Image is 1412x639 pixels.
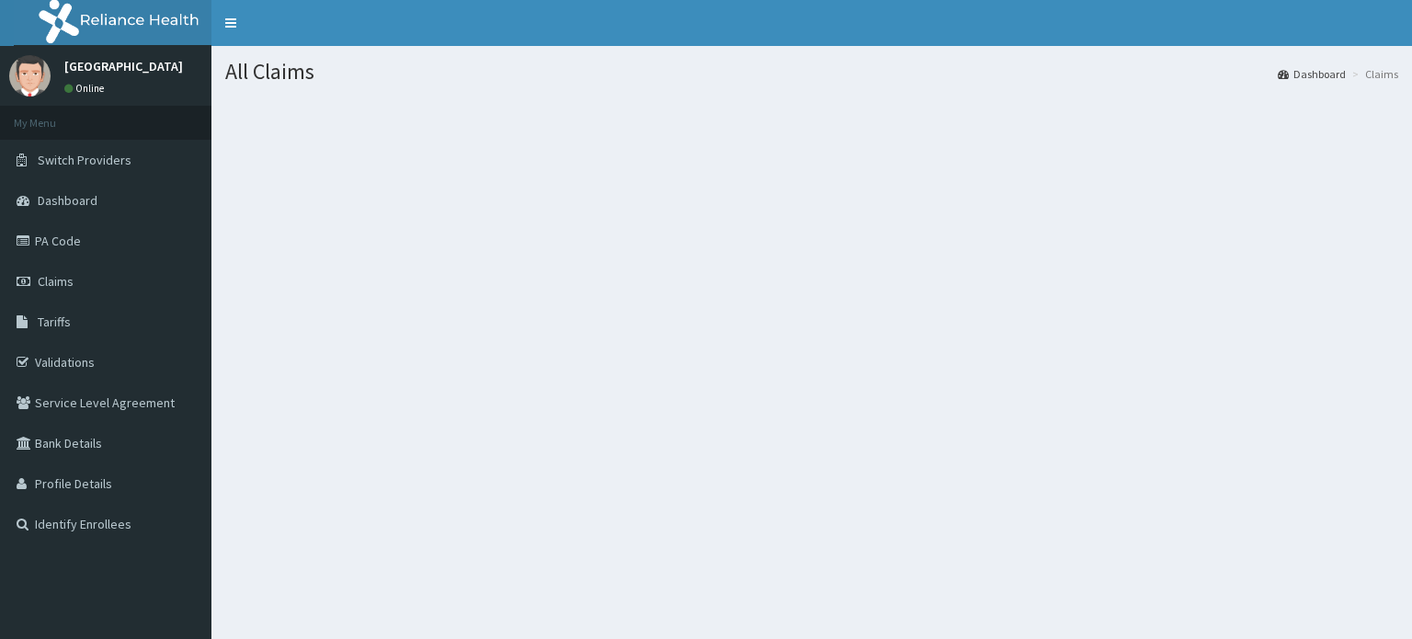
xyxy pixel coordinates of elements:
[64,60,183,73] p: [GEOGRAPHIC_DATA]
[38,314,71,330] span: Tariffs
[38,273,74,290] span: Claims
[9,55,51,97] img: User Image
[225,60,1398,84] h1: All Claims
[64,82,108,95] a: Online
[38,152,131,168] span: Switch Providers
[1278,66,1346,82] a: Dashboard
[1348,66,1398,82] li: Claims
[38,192,97,209] span: Dashboard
